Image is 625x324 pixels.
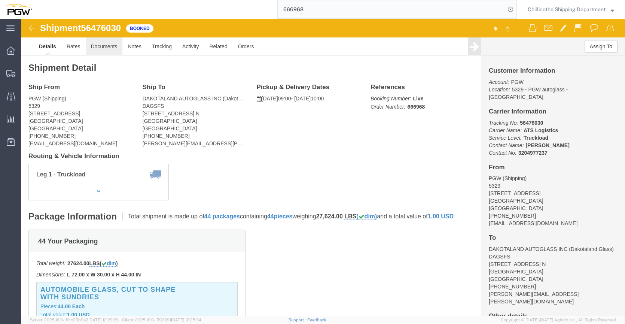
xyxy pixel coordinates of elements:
[289,318,307,322] a: Support
[21,19,625,316] iframe: FS Legacy Container
[5,4,32,15] img: logo
[528,5,606,13] span: Chillicothe Shipping Department
[88,318,119,322] span: [DATE] 12:29:29
[307,318,326,322] a: Feedback
[501,317,616,323] span: Copyright © [DATE]-[DATE] Agistix Inc., All Rights Reserved
[171,318,201,322] span: [DATE] 12:25:34
[122,318,201,322] span: Client: 2025.16.0-1592391
[30,318,119,322] span: Server: 2025.16.0-1ffcc23b9e2
[527,5,615,14] button: Chillicothe Shipping Department
[278,0,505,18] input: Search for shipment number, reference number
